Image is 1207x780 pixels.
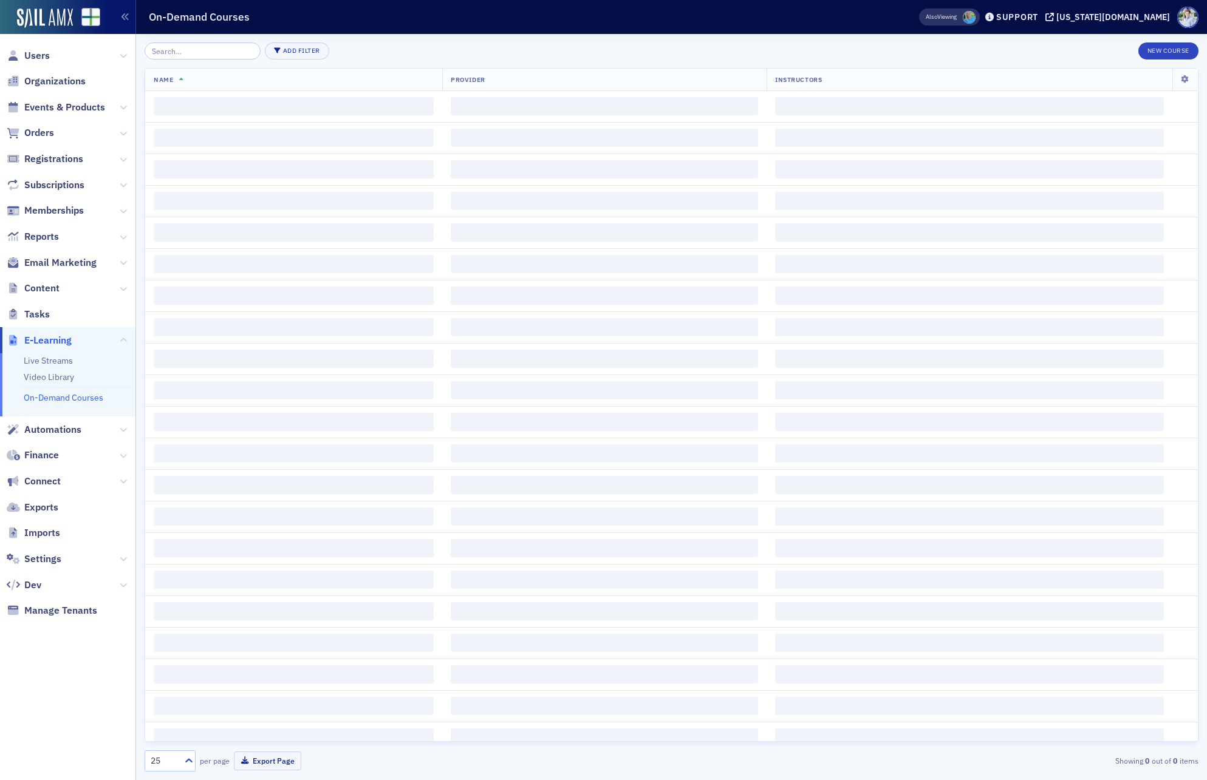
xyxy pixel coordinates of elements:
[154,75,173,84] span: Name
[451,287,758,305] span: ‌
[775,318,1164,336] span: ‌
[451,223,758,242] span: ‌
[451,413,758,431] span: ‌
[451,444,758,463] span: ‌
[775,129,1164,147] span: ‌
[451,571,758,589] span: ‌
[154,223,434,242] span: ‌
[451,160,758,178] span: ‌
[7,334,72,347] a: E-Learning
[775,192,1164,210] span: ‌
[775,634,1164,652] span: ‌
[81,8,100,27] img: SailAMX
[154,381,434,399] span: ‌
[7,282,60,295] a: Content
[7,526,60,540] a: Imports
[7,475,61,488] a: Connect
[1171,755,1180,766] strong: 0
[234,751,301,770] button: Export Page
[451,318,758,336] span: ‌
[24,604,97,617] span: Manage Tenants
[24,101,105,114] span: Events & Products
[775,160,1164,178] span: ‌
[775,97,1164,115] span: ‌
[856,755,1198,766] div: Showing out of items
[7,501,58,514] a: Exports
[7,49,50,63] a: Users
[154,413,434,431] span: ‌
[7,578,41,592] a: Dev
[451,350,758,368] span: ‌
[451,507,758,526] span: ‌
[775,75,822,84] span: Instructors
[1056,12,1170,22] div: [US_STATE][DOMAIN_NAME]
[154,350,434,368] span: ‌
[145,42,261,59] input: Search…
[24,178,84,192] span: Subscriptions
[926,13,937,21] div: Also
[154,602,434,620] span: ‌
[775,255,1164,273] span: ‌
[7,604,97,617] a: Manage Tenants
[451,192,758,210] span: ‌
[24,282,60,295] span: Content
[7,126,54,140] a: Orders
[24,49,50,63] span: Users
[775,697,1164,715] span: ‌
[7,423,81,436] a: Automations
[154,665,434,683] span: ‌
[775,507,1164,526] span: ‌
[154,539,434,557] span: ‌
[24,501,58,514] span: Exports
[24,355,73,366] a: Live Streams
[151,755,177,767] div: 25
[24,392,103,403] a: On-Demand Courses
[154,507,434,526] span: ‌
[775,602,1164,620] span: ‌
[7,101,105,114] a: Events & Products
[7,230,59,243] a: Reports
[24,308,50,321] span: Tasks
[451,129,758,147] span: ‌
[154,255,434,273] span: ‌
[775,413,1164,431] span: ‌
[963,11,976,24] span: Kristi Gates
[1143,755,1152,766] strong: 0
[24,256,97,270] span: Email Marketing
[24,371,74,382] a: Video Library
[73,8,100,29] a: View Homepage
[775,287,1164,305] span: ‌
[7,75,86,88] a: Organizations
[200,755,230,766] label: per page
[775,665,1164,683] span: ‌
[7,449,59,462] a: Finance
[24,578,41,592] span: Dev
[775,223,1164,242] span: ‌
[451,539,758,557] span: ‌
[154,318,434,336] span: ‌
[154,728,434,747] span: ‌
[17,8,73,28] img: SailAMX
[154,634,434,652] span: ‌
[1138,42,1198,59] button: New Course
[996,12,1038,22] div: Support
[7,552,61,566] a: Settings
[451,97,758,115] span: ‌
[451,255,758,273] span: ‌
[451,381,758,399] span: ‌
[451,728,758,747] span: ‌
[24,152,83,166] span: Registrations
[149,10,250,24] h1: On-Demand Courses
[154,97,434,115] span: ‌
[154,129,434,147] span: ‌
[24,334,72,347] span: E-Learning
[265,42,329,59] button: Add Filter
[7,152,83,166] a: Registrations
[7,308,50,321] a: Tasks
[1138,44,1198,55] a: New Course
[24,230,59,243] span: Reports
[7,178,84,192] a: Subscriptions
[926,13,957,21] span: Viewing
[451,75,485,84] span: Provider
[24,126,54,140] span: Orders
